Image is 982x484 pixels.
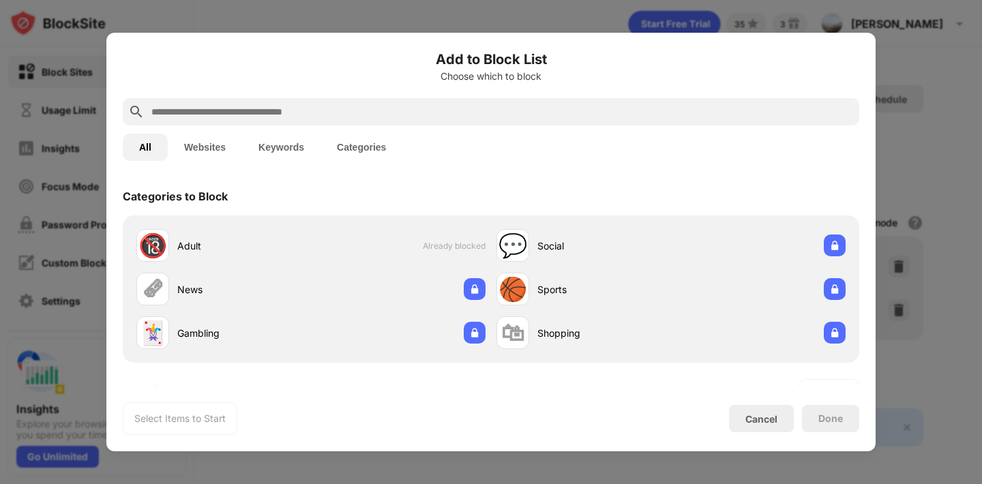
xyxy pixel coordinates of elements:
button: Keywords [242,134,321,161]
div: Adult [177,239,311,253]
div: Select Items to Start [134,412,226,425]
button: Websites [168,134,242,161]
h6: Add to Block List [123,49,859,70]
div: News [177,282,311,297]
div: Done [818,413,843,424]
img: search.svg [128,104,145,120]
div: 🗞 [141,275,164,303]
div: Websites to Block [123,383,219,397]
button: Categories [321,134,402,161]
div: 🔞 [138,232,167,260]
div: Choose which to block [123,71,859,82]
div: See more [810,383,848,397]
div: 🛍 [501,319,524,347]
div: Categories to Block [123,190,228,203]
div: Social [537,239,671,253]
span: Already blocked [423,241,486,251]
div: 💬 [499,232,527,260]
div: 🃏 [138,319,167,347]
div: Shopping [537,326,671,340]
div: Gambling [177,326,311,340]
div: 🏀 [499,275,527,303]
div: Cancel [745,413,777,425]
button: All [123,134,168,161]
div: Sports [537,282,671,297]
